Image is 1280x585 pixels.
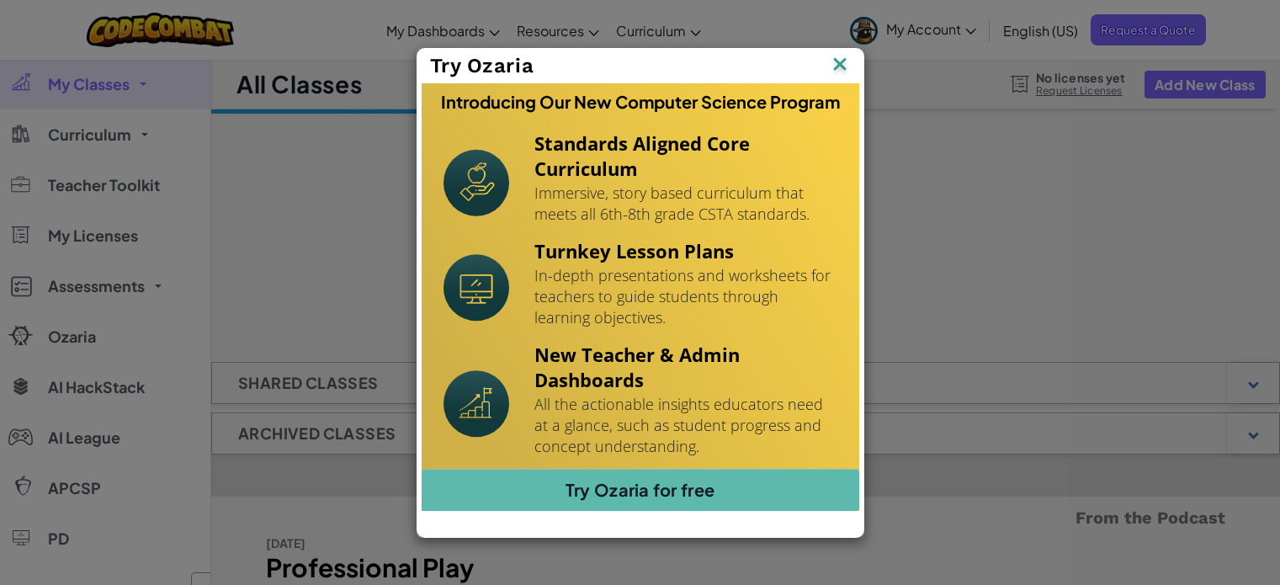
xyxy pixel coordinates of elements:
[534,394,837,457] p: All the actionable insights educators need at a glance, such as student progress and concept unde...
[829,53,851,78] img: IconClose.svg
[534,238,837,263] h4: Turnkey Lesson Plans
[443,254,509,322] img: Icon_Turnkey.svg
[430,54,534,77] span: Try Ozaria
[534,130,837,181] h4: Standards Aligned Core Curriculum
[534,183,837,225] p: Immersive, story based curriculum that meets all 6th-8th grade CSTA standards.
[422,469,859,511] a: Try Ozaria for free
[443,149,509,216] img: Icon_StandardsAlignment.svg
[534,342,837,392] h4: New Teacher & Admin Dashboards
[443,370,509,438] img: Icon_NewTeacherDashboard.svg
[534,265,837,328] p: In-depth presentations and worksheets for teachers to guide students through learning objectives.
[441,92,840,112] h3: Introducing Our New Computer Science Program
